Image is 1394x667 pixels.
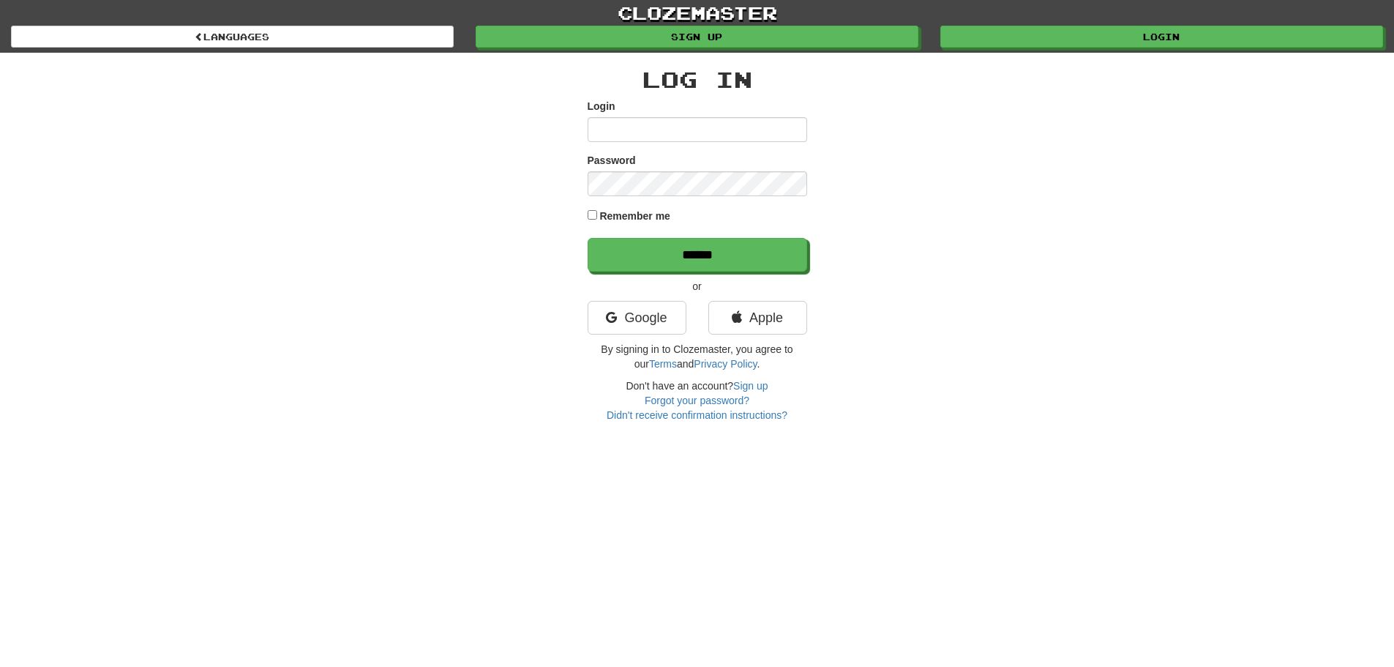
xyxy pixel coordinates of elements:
a: Forgot your password? [645,395,749,406]
a: Terms [649,358,677,370]
label: Login [588,99,615,113]
a: Didn't receive confirmation instructions? [607,409,787,421]
h2: Log In [588,67,807,92]
a: Languages [11,26,454,48]
a: Sign up [733,380,768,392]
a: Google [588,301,686,335]
a: Sign up [476,26,918,48]
div: Don't have an account? [588,379,807,422]
a: Login [940,26,1383,48]
a: Privacy Policy [694,358,757,370]
label: Remember me [599,209,670,223]
a: Apple [708,301,807,335]
p: or [588,279,807,294]
p: By signing in to Clozemaster, you agree to our and . [588,342,807,371]
label: Password [588,153,636,168]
